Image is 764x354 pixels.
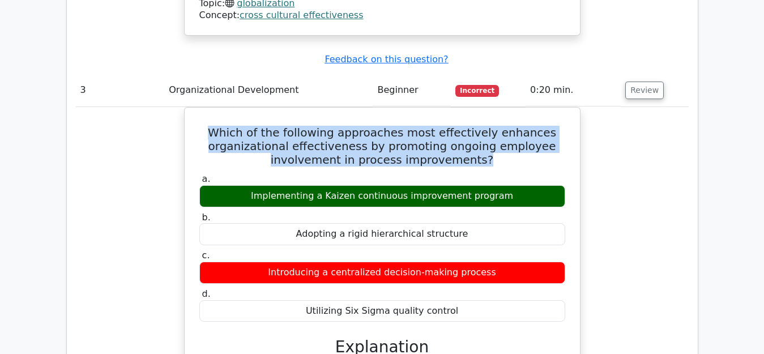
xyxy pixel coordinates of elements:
span: b. [202,212,211,223]
td: Organizational Development [164,74,373,106]
td: 3 [76,74,165,106]
td: 0:20 min. [526,74,621,106]
div: Introducing a centralized decision-making process [199,262,565,284]
span: c. [202,250,210,261]
div: Utilizing Six Sigma quality control [199,300,565,322]
span: d. [202,288,211,299]
div: Implementing a Kaizen continuous improvement program [199,185,565,207]
span: a. [202,173,211,184]
button: Review [625,82,664,99]
span: Incorrect [455,85,499,96]
div: Concept: [199,10,565,22]
h5: Which of the following approaches most effectively enhances organizational effectiveness by promo... [198,126,566,167]
a: cross cultural effectiveness [240,10,363,20]
td: Beginner [373,74,451,106]
a: Feedback on this question? [325,54,448,65]
div: Adopting a rigid hierarchical structure [199,223,565,245]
